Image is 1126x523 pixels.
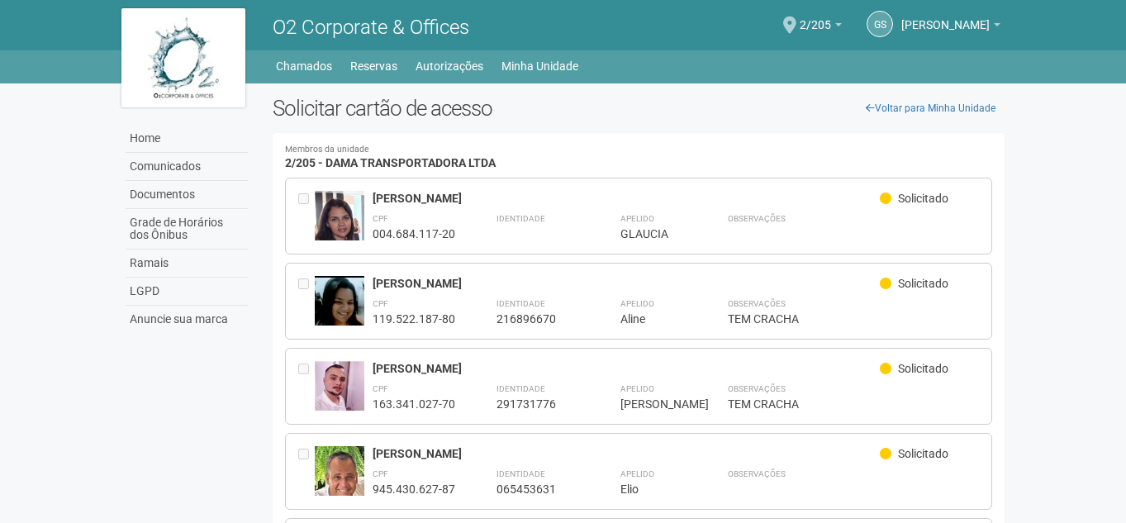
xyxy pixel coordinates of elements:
div: TEM CRACHA [728,311,980,326]
span: Gilberto Stiebler Filho [901,2,990,31]
a: Documentos [126,181,248,209]
span: Solicitado [898,192,948,205]
div: [PERSON_NAME] [373,276,881,291]
strong: CPF [373,214,388,223]
div: Entre em contato com a Aministração para solicitar o cancelamento ou 2a via [298,191,315,241]
div: 291731776 [496,397,579,411]
strong: Apelido [620,384,654,393]
div: [PERSON_NAME] [620,397,687,411]
a: Voltar para Minha Unidade [857,96,1005,121]
div: Entre em contato com a Aministração para solicitar o cancelamento ou 2a via [298,361,315,411]
a: GS [867,11,893,37]
div: [PERSON_NAME] [373,191,881,206]
div: 945.430.627-87 [373,482,455,497]
strong: Apelido [620,299,654,308]
img: user.jpg [315,361,364,411]
a: 2/205 [800,21,842,34]
a: LGPD [126,278,248,306]
strong: Apelido [620,469,654,478]
strong: CPF [373,384,388,393]
img: user.jpg [315,191,364,261]
h4: 2/205 - DAMA TRANSPORTADORA LTDA [285,145,993,169]
strong: Observações [728,469,786,478]
span: O2 Corporate & Offices [273,16,469,39]
strong: Identidade [496,384,545,393]
span: Solicitado [898,447,948,460]
strong: Observações [728,384,786,393]
div: 004.684.117-20 [373,226,455,241]
a: Reservas [350,55,397,78]
strong: Apelido [620,214,654,223]
div: 119.522.187-80 [373,311,455,326]
h2: Solicitar cartão de acesso [273,96,1005,121]
div: GLAUCIA [620,226,687,241]
div: 216896670 [496,311,579,326]
strong: Identidade [496,469,545,478]
a: Grade de Horários dos Ônibus [126,209,248,250]
a: Ramais [126,250,248,278]
img: user.jpg [315,446,364,508]
span: 2/205 [800,2,831,31]
strong: Observações [728,299,786,308]
div: Elio [620,482,687,497]
a: Autorizações [416,55,483,78]
span: Solicitado [898,362,948,375]
a: [PERSON_NAME] [901,21,1000,34]
img: logo.jpg [121,8,245,107]
div: 065453631 [496,482,579,497]
a: Comunicados [126,153,248,181]
img: user.jpg [315,276,364,330]
strong: Observações [728,214,786,223]
small: Membros da unidade [285,145,993,155]
a: Anuncie sua marca [126,306,248,333]
a: Minha Unidade [501,55,578,78]
div: Aline [620,311,687,326]
strong: Identidade [496,214,545,223]
div: [PERSON_NAME] [373,361,881,376]
div: [PERSON_NAME] [373,446,881,461]
a: Home [126,125,248,153]
a: Chamados [276,55,332,78]
strong: CPF [373,469,388,478]
div: 163.341.027-70 [373,397,455,411]
div: Entre em contato com a Aministração para solicitar o cancelamento ou 2a via [298,276,315,326]
strong: Identidade [496,299,545,308]
span: Solicitado [898,277,948,290]
div: Entre em contato com a Aministração para solicitar o cancelamento ou 2a via [298,446,315,497]
strong: CPF [373,299,388,308]
div: TEM CRACHA [728,397,980,411]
